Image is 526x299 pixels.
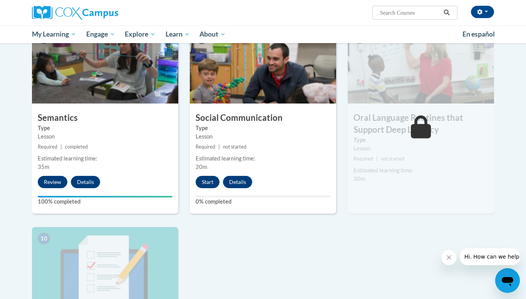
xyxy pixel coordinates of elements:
[495,268,520,293] iframe: Button to launch messaging window
[5,5,62,12] span: Hi. How can we help?
[38,164,49,170] span: 35m
[460,248,520,265] iframe: Message from company
[195,25,231,43] a: About
[32,6,178,20] a: Cox Campus
[196,132,330,141] div: Lesson
[38,196,173,197] div: Your progress
[348,27,494,104] img: Course Image
[32,112,178,124] h3: Semantics
[196,197,330,206] label: 0% completed
[38,124,173,132] label: Type
[223,176,252,188] button: Details
[32,30,76,39] span: My Learning
[81,25,120,43] a: Engage
[353,156,373,162] span: Required
[196,176,219,188] button: Start
[353,136,488,144] label: Type
[32,6,118,20] img: Cox Campus
[38,154,173,163] div: Estimated learning time:
[38,233,50,244] span: 10
[190,112,336,124] h3: Social Communication
[379,8,441,17] input: Search Courses
[120,25,161,43] a: Explore
[353,175,365,182] span: 30m
[353,166,488,175] div: Estimated learning time:
[348,112,494,136] h3: Oral Language Routines that Support Deep Literacy
[199,30,226,39] span: About
[166,30,190,39] span: Learn
[196,154,330,163] div: Estimated learning time:
[196,144,215,150] span: Required
[457,26,500,42] a: En español
[27,25,81,43] a: My Learning
[71,176,100,188] button: Details
[86,30,115,39] span: Engage
[161,25,195,43] a: Learn
[223,144,246,150] span: not started
[38,132,173,141] div: Lesson
[196,124,330,132] label: Type
[376,156,378,162] span: |
[20,25,506,43] div: Main menu
[38,144,57,150] span: Required
[462,30,495,38] span: En español
[65,144,88,150] span: completed
[441,8,452,17] button: Search
[196,164,207,170] span: 20m
[353,144,488,153] div: Lesson
[190,27,336,104] img: Course Image
[38,197,173,206] label: 100% completed
[60,144,62,150] span: |
[38,176,67,188] button: Review
[471,6,494,18] button: Account Settings
[381,156,404,162] span: not started
[218,144,220,150] span: |
[441,250,457,265] iframe: Close message
[32,27,178,104] img: Course Image
[125,30,156,39] span: Explore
